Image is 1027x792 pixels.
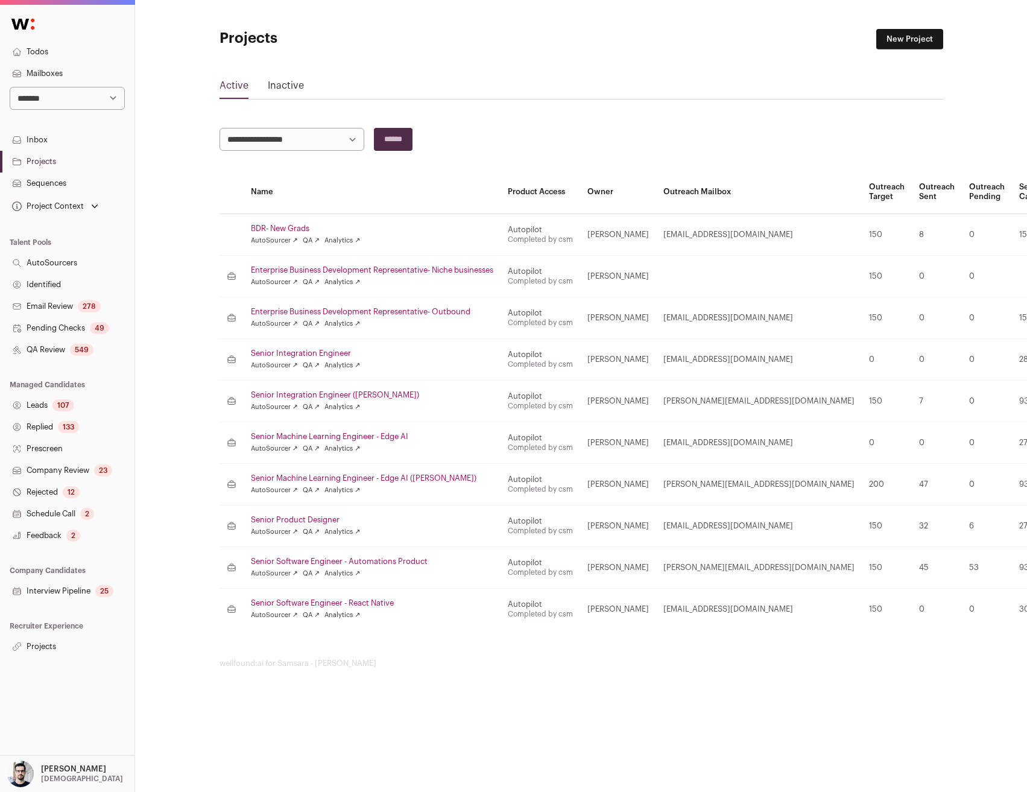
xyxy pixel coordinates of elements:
div: Autopilot [508,391,573,401]
div: 133 [58,421,79,433]
td: 200 [862,464,912,505]
a: Inactive [268,78,304,98]
td: 0 [912,297,962,339]
td: 32 [912,505,962,547]
p: [PERSON_NAME] [41,764,106,774]
td: 47 [912,464,962,505]
td: 0 [962,214,1012,256]
a: Analytics ↗ [324,402,360,412]
td: [PERSON_NAME] [580,547,656,589]
th: Product Access [501,170,580,214]
div: Autopilot [508,475,573,484]
a: AutoSourcer ↗ [251,361,298,370]
img: Wellfound [5,12,41,36]
a: Senior Machine Learning Engineer - Edge AI ([PERSON_NAME]) [251,474,493,483]
a: QA ↗ [303,610,320,620]
td: 0 [962,422,1012,464]
td: 0 [912,422,962,464]
a: Completed by csm [508,527,573,534]
div: 25 [95,585,113,597]
a: Active [220,78,248,98]
td: 7 [912,381,962,422]
td: 0 [912,589,962,630]
th: Outreach Target [862,170,912,214]
a: Senior Product Designer [251,515,493,525]
a: AutoSourcer ↗ [251,236,298,246]
a: AutoSourcer ↗ [251,402,298,412]
a: Enterprise Business Development Representative- Niche businesses [251,265,493,275]
td: [PERSON_NAME][EMAIL_ADDRESS][DOMAIN_NAME] [656,547,862,589]
a: Completed by csm [508,361,573,368]
a: QA ↗ [303,277,320,287]
td: [EMAIL_ADDRESS][DOMAIN_NAME] [656,297,862,339]
th: Name [244,170,501,214]
a: Completed by csm [508,319,573,326]
a: AutoSourcer ↗ [251,527,298,537]
a: AutoSourcer ↗ [251,277,298,287]
td: 150 [862,505,912,547]
a: Completed by csm [508,444,573,451]
td: 150 [862,214,912,256]
a: Senior Software Engineer - React Native [251,598,493,608]
td: [PERSON_NAME][EMAIL_ADDRESS][DOMAIN_NAME] [656,464,862,505]
td: [PERSON_NAME] [580,256,656,297]
a: Analytics ↗ [324,486,360,495]
a: Analytics ↗ [324,444,360,454]
td: 0 [962,381,1012,422]
div: Autopilot [508,558,573,568]
td: 150 [862,256,912,297]
div: 23 [94,464,112,477]
a: Completed by csm [508,236,573,243]
th: Owner [580,170,656,214]
div: 107 [52,399,74,411]
a: Completed by csm [508,402,573,410]
td: 0 [962,464,1012,505]
a: Analytics ↗ [324,319,360,329]
a: QA ↗ [303,486,320,495]
td: 150 [862,381,912,422]
td: [PERSON_NAME] [580,589,656,630]
th: Outreach Pending [962,170,1012,214]
a: Analytics ↗ [324,527,360,537]
a: AutoSourcer ↗ [251,610,298,620]
td: 0 [862,422,912,464]
td: 0 [962,297,1012,339]
a: Enterprise Business Development Representative- Outbound [251,307,493,317]
a: QA ↗ [303,319,320,329]
button: Open dropdown [5,761,125,787]
img: 10051957-medium_jpg [7,761,34,787]
td: [PERSON_NAME] [580,339,656,381]
td: [EMAIL_ADDRESS][DOMAIN_NAME] [656,214,862,256]
td: [PERSON_NAME] [580,381,656,422]
a: Analytics ↗ [324,277,360,287]
div: 12 [63,486,80,498]
a: Completed by csm [508,277,573,285]
a: QA ↗ [303,361,320,370]
a: Analytics ↗ [324,236,360,246]
a: AutoSourcer ↗ [251,569,298,578]
div: Project Context [10,201,84,211]
a: Completed by csm [508,610,573,618]
h1: Projects [220,29,461,48]
td: [EMAIL_ADDRESS][DOMAIN_NAME] [656,505,862,547]
a: QA ↗ [303,569,320,578]
div: Autopilot [508,267,573,276]
div: Autopilot [508,600,573,609]
a: AutoSourcer ↗ [251,444,298,454]
td: [PERSON_NAME] [580,214,656,256]
td: [PERSON_NAME] [580,422,656,464]
a: Analytics ↗ [324,361,360,370]
th: Outreach Mailbox [656,170,862,214]
a: QA ↗ [303,527,320,537]
a: Completed by csm [508,569,573,576]
a: Analytics ↗ [324,569,360,578]
div: 2 [80,508,94,520]
td: 0 [862,339,912,381]
td: 8 [912,214,962,256]
td: 150 [862,297,912,339]
td: 150 [862,547,912,589]
a: BDR- New Grads [251,224,493,233]
a: QA ↗ [303,402,320,412]
td: 45 [912,547,962,589]
td: [PERSON_NAME] [580,297,656,339]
